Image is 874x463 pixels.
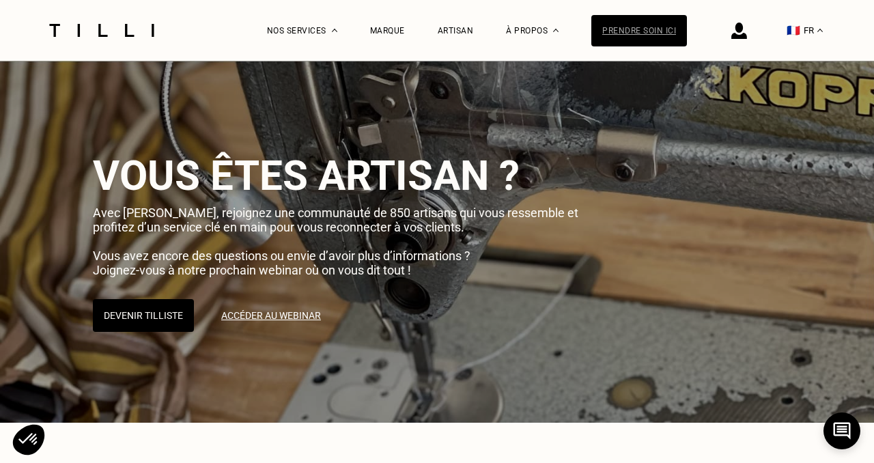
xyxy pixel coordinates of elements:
img: Menu déroulant [332,29,337,32]
span: Avec [PERSON_NAME], rejoignez une communauté de 850 artisans qui vous ressemble et profitez d’un ... [93,206,578,234]
span: Vous êtes artisan ? [93,152,520,200]
button: Devenir Tilliste [93,299,194,332]
a: Prendre soin ici [591,15,687,46]
a: Accéder au webinar [210,299,332,332]
img: menu déroulant [817,29,823,32]
img: icône connexion [731,23,747,39]
span: Vous avez encore des questions ou envie d’avoir plus d’informations ? [93,249,470,263]
a: Marque [370,26,405,36]
a: Artisan [438,26,474,36]
span: 🇫🇷 [787,24,800,37]
img: Logo du service de couturière Tilli [44,24,159,37]
span: Joignez-vous à notre prochain webinar où on vous dit tout ! [93,263,411,277]
img: Menu déroulant à propos [553,29,559,32]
